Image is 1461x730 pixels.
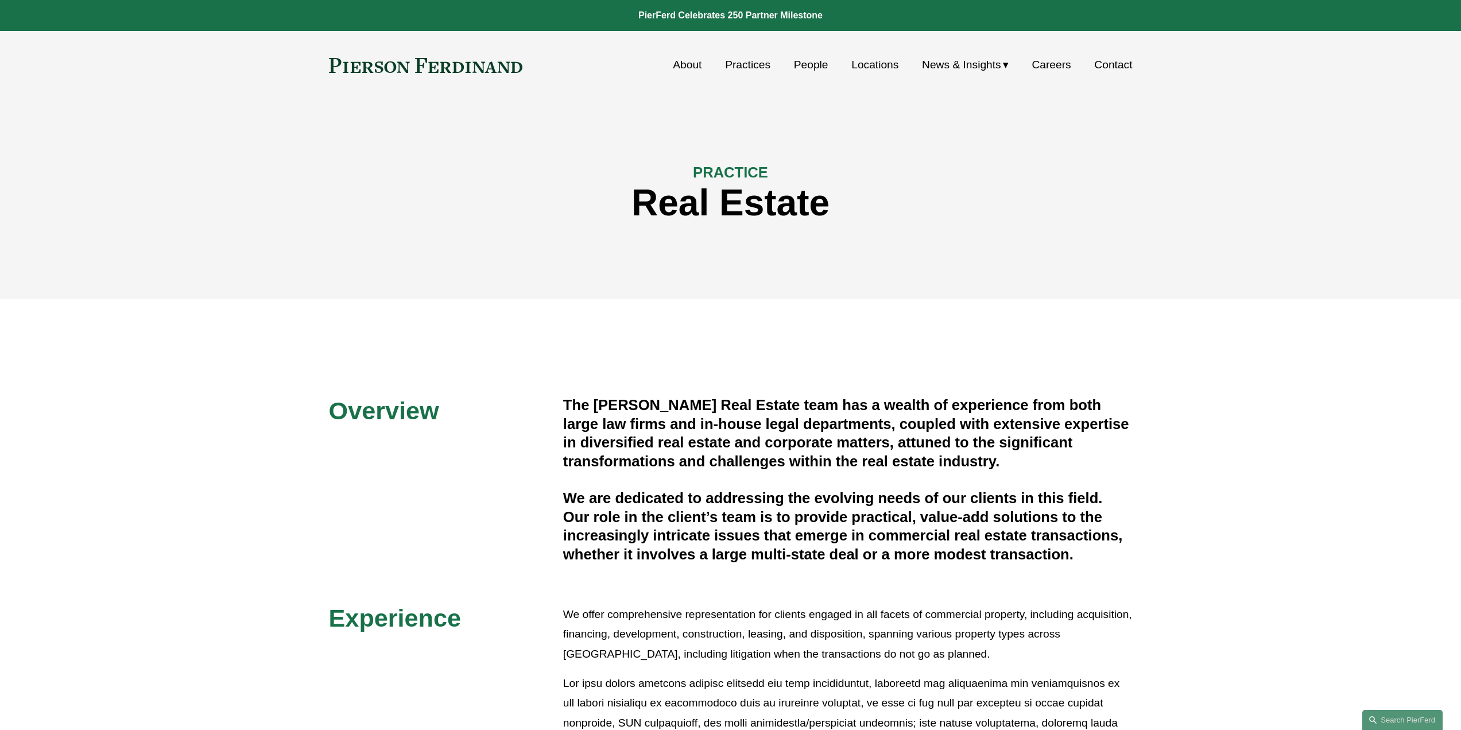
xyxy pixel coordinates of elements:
[329,182,1133,224] h1: Real Estate
[329,604,461,632] span: Experience
[1032,54,1071,76] a: Careers
[922,55,1001,75] span: News & Insights
[851,54,898,76] a: Locations
[725,54,770,76] a: Practices
[563,489,1133,563] h4: We are dedicated to addressing the evolving needs of our clients in this field. Our role in the c...
[922,54,1009,76] a: folder dropdown
[794,54,828,76] a: People
[1094,54,1132,76] a: Contact
[693,164,768,180] span: PRACTICE
[563,605,1133,665] p: We offer comprehensive representation for clients engaged in all facets of commercial property, i...
[563,396,1133,470] h4: The [PERSON_NAME] Real Estate team has a wealth of experience from both large law firms and in-ho...
[673,54,702,76] a: About
[1362,710,1443,730] a: Search this site
[329,397,439,424] span: Overview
